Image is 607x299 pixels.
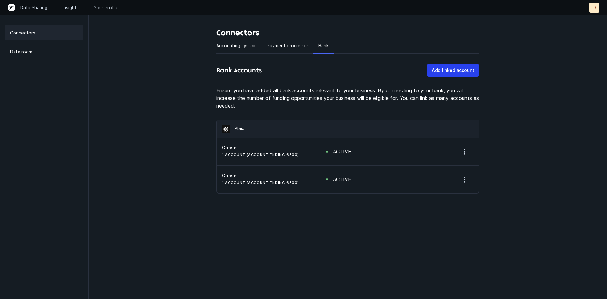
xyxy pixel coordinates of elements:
[222,179,306,186] h6: 1 account (account ending 6300)
[333,148,351,155] div: active
[5,44,83,59] a: Data room
[222,172,306,179] h5: Chase
[427,64,479,77] button: Add linked account
[432,66,474,74] p: Add linked account
[20,4,47,11] a: Data Sharing
[235,125,245,133] p: Plaid
[222,145,306,151] h5: Chase
[216,42,257,49] p: Accounting system
[216,65,262,75] h4: Bank Accounts
[94,4,119,11] a: Your Profile
[5,25,83,40] a: Connectors
[333,176,351,183] div: active
[216,87,479,109] p: Ensure you have added all bank accounts relevant to your business. By connecting to your bank, yo...
[10,29,35,37] p: Connectors
[222,145,306,159] div: account ending 6300
[222,151,306,159] h6: 1 account (account ending 6300)
[216,28,479,38] h3: Connectors
[63,4,79,11] a: Insights
[589,3,599,13] button: D
[10,48,32,56] p: Data room
[222,172,306,186] div: account ending 6300
[318,42,328,49] p: Bank
[593,4,596,11] p: D
[267,42,308,49] p: Payment processor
